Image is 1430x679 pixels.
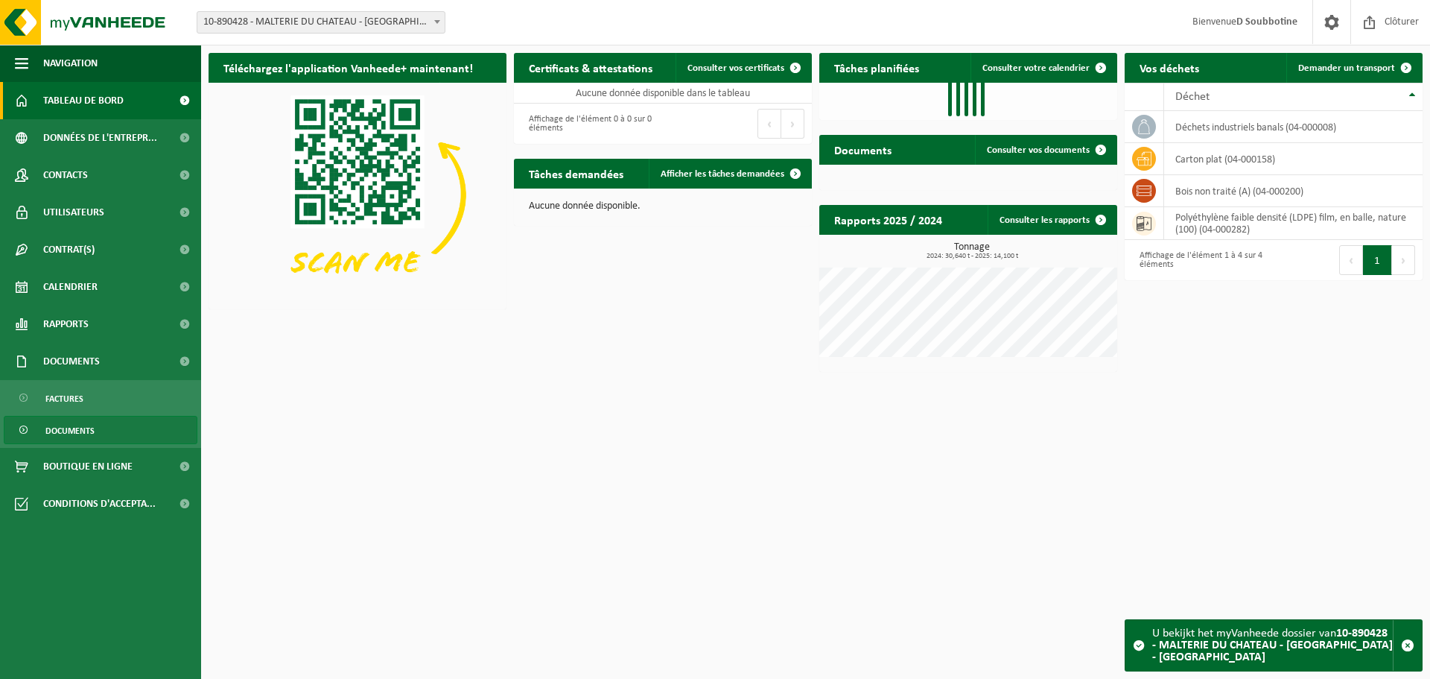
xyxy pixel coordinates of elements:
td: polyéthylène faible densité (LDPE) film, en balle, nature (100) (04-000282) [1164,207,1423,240]
h3: Tonnage [827,242,1117,260]
td: Aucune donnée disponible dans le tableau [514,83,812,104]
h2: Vos déchets [1125,53,1214,82]
strong: 10-890428 - MALTERIE DU CHATEAU - [GEOGRAPHIC_DATA] - [GEOGRAPHIC_DATA] [1152,628,1393,663]
button: Previous [757,109,781,139]
td: déchets industriels banals (04-000008) [1164,111,1423,143]
span: 10-890428 - MALTERIE DU CHATEAU - MONS - GHLIN [197,11,445,34]
span: Demander un transport [1298,63,1395,73]
span: Documents [43,343,100,380]
a: Consulter vos documents [975,135,1116,165]
button: Next [1392,245,1415,275]
span: Tableau de bord [43,82,124,119]
button: Previous [1339,245,1363,275]
a: Consulter les rapports [988,205,1116,235]
span: Conditions d'accepta... [43,485,156,522]
h2: Tâches demandées [514,159,638,188]
h2: Tâches planifiées [819,53,934,82]
strong: D Soubbotine [1236,16,1297,28]
span: Consulter vos certificats [687,63,784,73]
span: Données de l'entrepr... [43,119,157,157]
span: Rapports [43,306,89,343]
span: 10-890428 - MALTERIE DU CHATEAU - MONS - GHLIN [197,12,445,33]
p: Aucune donnée disponible. [529,201,797,212]
span: Utilisateurs [43,194,104,231]
div: Affichage de l'élément 1 à 4 sur 4 éléments [1132,244,1266,277]
a: Factures [4,384,197,412]
span: Consulter votre calendrier [982,63,1090,73]
h2: Certificats & attestations [514,53,667,82]
a: Demander un transport [1286,53,1421,83]
h2: Rapports 2025 / 2024 [819,205,957,234]
span: Consulter vos documents [987,145,1090,155]
button: Next [781,109,804,139]
a: Documents [4,416,197,444]
div: U bekijkt het myVanheede dossier van [1152,620,1393,671]
img: Download de VHEPlus App [209,83,506,306]
button: 1 [1363,245,1392,275]
span: Calendrier [43,268,98,306]
span: Documents [45,417,95,445]
td: carton plat (04-000158) [1164,143,1423,175]
td: bois non traité (A) (04-000200) [1164,175,1423,207]
span: Déchet [1175,91,1210,103]
a: Consulter vos certificats [676,53,810,83]
span: Contrat(s) [43,231,95,268]
a: Consulter votre calendrier [970,53,1116,83]
h2: Téléchargez l'application Vanheede+ maintenant! [209,53,488,82]
span: Navigation [43,45,98,82]
span: Factures [45,385,83,413]
a: Afficher les tâches demandées [649,159,810,189]
span: 2024: 30,640 t - 2025: 14,100 t [827,253,1117,260]
div: Affichage de l'élément 0 à 0 sur 0 éléments [521,107,655,140]
span: Afficher les tâches demandées [661,169,784,179]
span: Boutique en ligne [43,448,133,485]
span: Contacts [43,157,88,194]
h2: Documents [819,135,906,164]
